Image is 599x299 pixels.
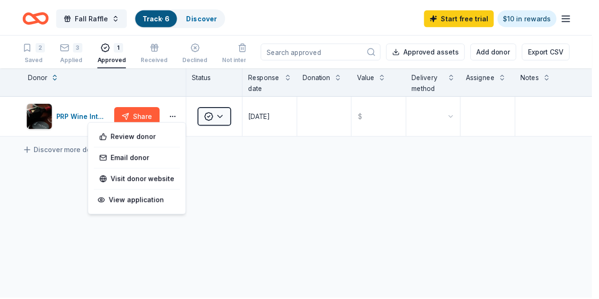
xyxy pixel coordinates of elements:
[23,6,49,28] a: Home
[143,55,170,63] div: Received
[95,192,182,209] div: View application
[476,42,522,59] button: Add donor
[528,42,576,59] button: Export CSV
[100,152,176,163] a: Email donor
[417,71,449,94] div: Delivery method
[36,42,45,51] div: 2
[429,9,500,26] a: Start free trial
[391,42,470,59] button: Approved assets
[98,55,127,63] div: Approved
[264,42,385,59] input: Search approved
[23,144,107,155] a: Discover more donors
[23,55,45,63] div: Saved
[28,71,48,82] div: Donor
[97,128,180,145] div: Review donor
[503,9,563,26] a: $10 in rewards
[251,71,284,94] div: Response date
[527,71,545,82] div: Notes
[188,67,245,96] div: Status
[188,13,219,21] a: Discover
[57,110,112,122] div: PRP Wine International
[27,103,53,129] img: Image for PRP Wine International
[144,13,171,21] a: Track· 6
[76,11,109,23] span: Fall Raffle
[115,42,125,51] div: 1
[306,71,334,82] div: Donation
[116,107,161,126] button: Share
[472,71,501,82] div: Assignee
[361,71,379,82] div: Value
[74,42,83,51] div: 3
[185,55,210,63] div: Declined
[251,110,273,122] div: [DATE]
[100,173,176,185] a: Visit donor website
[225,55,266,63] div: Not interested
[61,55,83,63] div: Applied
